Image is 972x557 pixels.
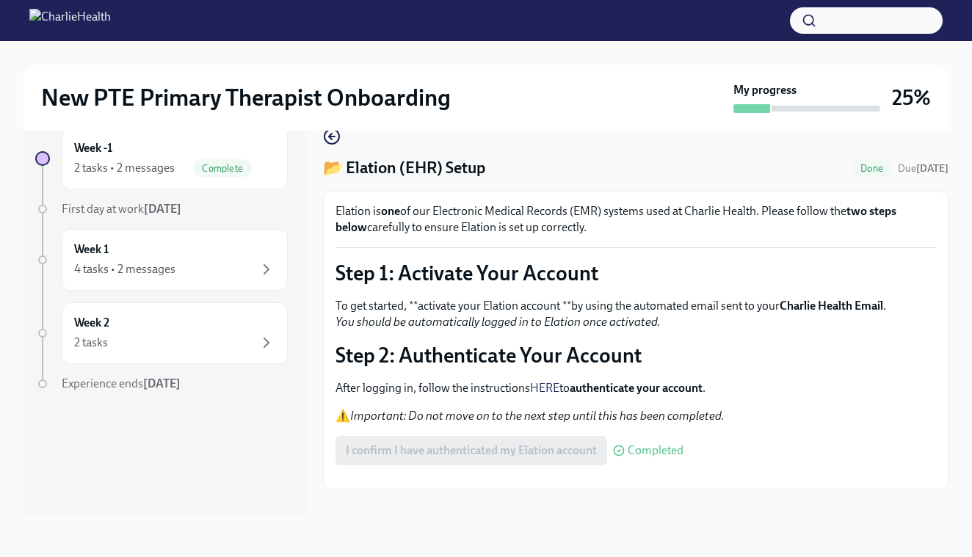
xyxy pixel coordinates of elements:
[74,140,112,156] h6: Week -1
[336,342,936,368] p: Step 2: Authenticate Your Account
[35,128,288,189] a: Week -12 tasks • 2 messagesComplete
[62,376,181,390] span: Experience ends
[336,203,936,236] p: Elation is of our Electronic Medical Records (EMR) systems used at Charlie Health. Please follow ...
[193,163,252,174] span: Complete
[336,380,936,396] p: After logging in, follow the instructions to .
[628,445,683,456] span: Completed
[570,381,703,395] strong: authenticate your account
[35,229,288,291] a: Week 14 tasks • 2 messages
[336,408,936,424] p: ⚠️
[35,302,288,364] a: Week 22 tasks
[29,9,111,32] img: CharlieHealth
[852,163,892,174] span: Done
[74,335,108,351] div: 2 tasks
[892,84,931,111] h3: 25%
[323,157,485,179] h4: 📂 Elation (EHR) Setup
[350,409,725,423] em: Important: Do not move on to the next step until this has been completed.
[74,261,175,277] div: 4 tasks • 2 messages
[336,260,936,286] p: Step 1: Activate Your Account
[733,82,797,98] strong: My progress
[74,315,109,331] h6: Week 2
[74,241,109,258] h6: Week 1
[336,315,661,329] em: You should be automatically logged in to Elation once activated.
[35,201,288,217] a: First day at work[DATE]
[780,299,883,313] strong: Charlie Health Email
[916,162,949,175] strong: [DATE]
[381,204,400,218] strong: one
[336,298,936,330] p: To get started, **activate your Elation account **by using the automated email sent to your .
[41,83,451,112] h2: New PTE Primary Therapist Onboarding
[898,162,949,175] span: Due
[898,161,949,175] span: August 29th, 2025 09:00
[144,202,181,216] strong: [DATE]
[74,160,175,176] div: 2 tasks • 2 messages
[143,376,181,390] strong: [DATE]
[530,381,559,395] a: HERE
[62,202,181,216] span: First day at work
